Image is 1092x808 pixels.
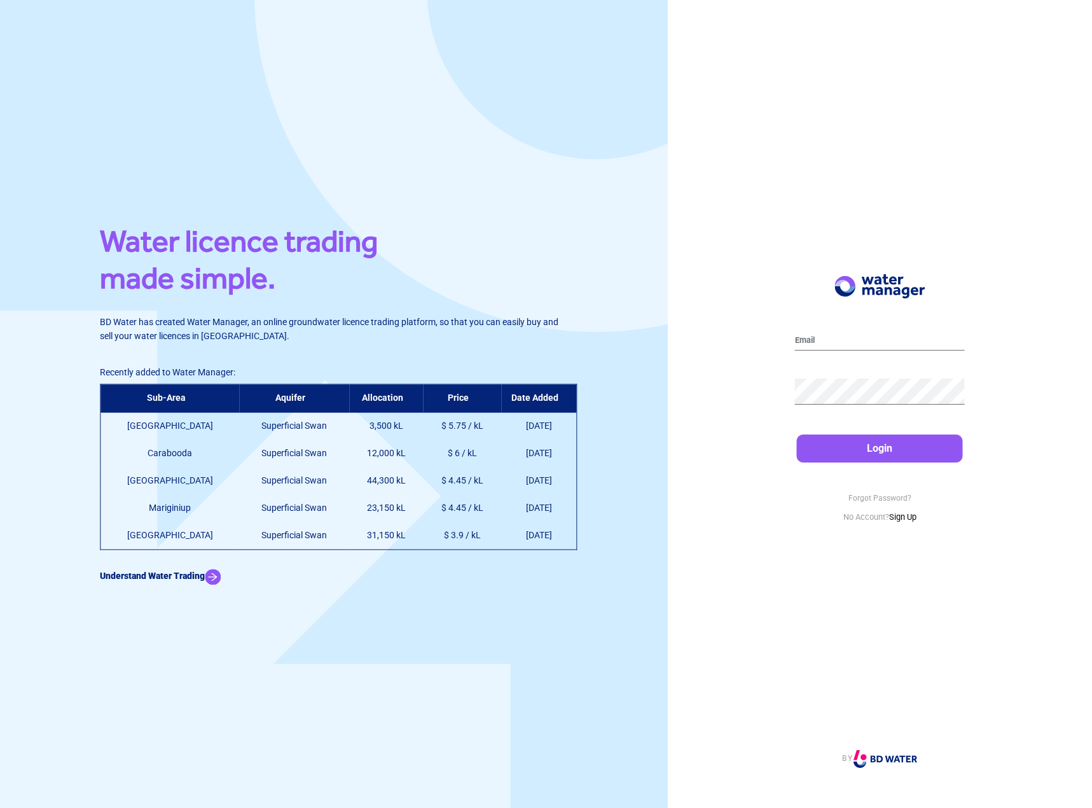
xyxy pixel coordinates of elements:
[501,384,576,412] th: Date Added
[239,468,350,495] td: Superficial Swan
[349,440,423,468] td: 12,000 kL
[423,495,501,522] td: $ 4.45 / kL
[239,412,350,440] td: Superficial Swan
[501,522,576,550] td: [DATE]
[423,412,501,440] td: $ 5.75 / kL
[100,316,567,344] p: BD Water has created Water Manager, an online groundwater licence trading platform, so that you c...
[349,412,423,440] td: 3,500 kL
[205,569,221,585] img: Arrow Icon
[100,223,567,302] h1: Water licence trading made simple.
[100,384,239,412] th: Sub-Area
[795,511,965,524] p: No Account?
[100,571,205,582] b: Understand Water Trading
[100,412,239,440] td: [GEOGRAPHIC_DATA]
[349,522,423,550] td: 31,150 kL
[889,512,916,522] a: Sign Up
[100,571,221,582] a: Understand Water Trading
[501,440,576,468] td: [DATE]
[848,494,911,503] a: Forgot Password?
[423,522,501,550] td: $ 3.9 / kL
[501,495,576,522] td: [DATE]
[349,384,423,412] th: Allocation
[100,368,235,378] span: Recently added to Water Manager:
[501,468,576,495] td: [DATE]
[100,468,239,495] td: [GEOGRAPHIC_DATA]
[349,495,423,522] td: 23,150 kL
[423,468,501,495] td: $ 4.45 / kL
[501,412,576,440] td: [DATE]
[423,384,501,412] th: Price
[797,435,963,463] button: Login
[100,522,239,550] td: [GEOGRAPHIC_DATA]
[239,495,350,522] td: Superficial Swan
[100,495,239,522] td: Mariginiup
[239,384,350,412] th: Aquifer
[239,522,350,550] td: Superficial Swan
[842,754,917,763] a: BY
[100,440,239,468] td: Carabooda
[854,750,917,768] img: Logo
[349,468,423,495] td: 44,300 kL
[795,330,965,351] input: Email
[239,440,350,468] td: Superficial Swan
[834,274,925,298] img: Logo
[423,440,501,468] td: $ 6 / kL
